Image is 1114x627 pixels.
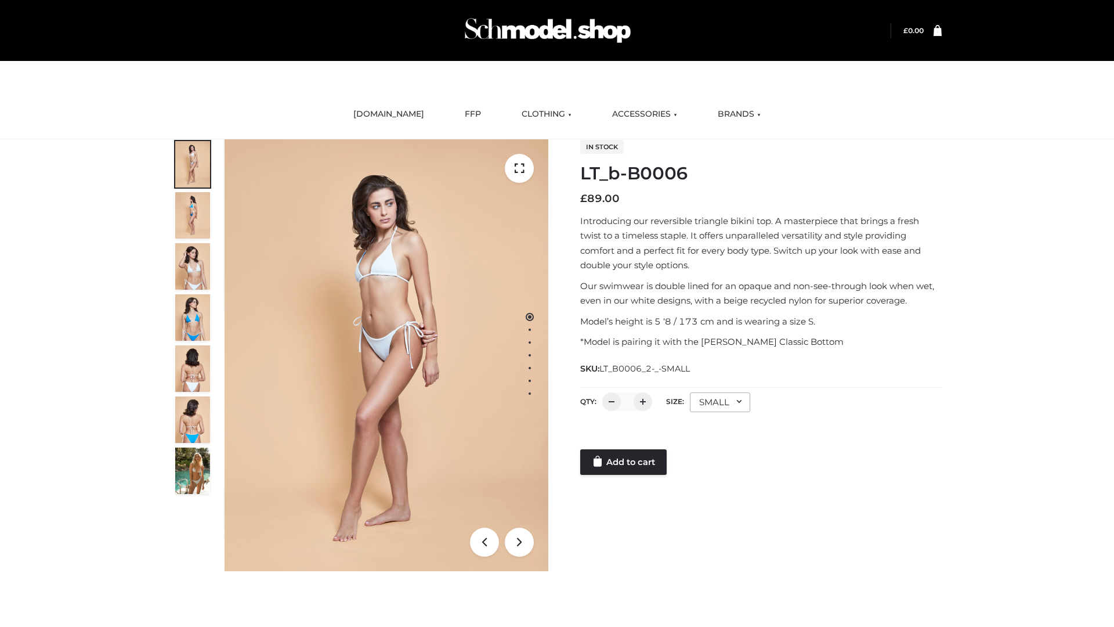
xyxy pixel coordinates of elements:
[709,102,769,127] a: BRANDS
[580,334,942,349] p: *Model is pairing it with the [PERSON_NAME] Classic Bottom
[580,163,942,184] h1: LT_b-B0006
[903,26,908,35] span: £
[903,26,924,35] bdi: 0.00
[580,279,942,308] p: Our swimwear is double lined for an opaque and non-see-through look when wet, even in our white d...
[603,102,686,127] a: ACCESSORIES
[580,314,942,329] p: Model’s height is 5 ‘8 / 173 cm and is wearing a size S.
[580,397,596,406] label: QTY:
[580,192,620,205] bdi: 89.00
[175,397,210,443] img: ArielClassicBikiniTop_CloudNine_AzureSky_OW114ECO_8-scaled.jpg
[175,192,210,239] img: ArielClassicBikiniTop_CloudNine_AzureSky_OW114ECO_2-scaled.jpg
[666,397,684,406] label: Size:
[580,214,942,273] p: Introducing our reversible triangle bikini top. A masterpiece that brings a fresh twist to a time...
[599,363,690,374] span: LT_B0006_2-_-SMALL
[903,26,924,35] a: £0.00
[580,362,691,376] span: SKU:
[580,140,624,154] span: In stock
[461,8,635,53] img: Schmodel Admin 964
[175,243,210,290] img: ArielClassicBikiniTop_CloudNine_AzureSky_OW114ECO_3-scaled.jpg
[175,345,210,392] img: ArielClassicBikiniTop_CloudNine_AzureSky_OW114ECO_7-scaled.jpg
[580,449,667,475] a: Add to cart
[456,102,490,127] a: FFP
[175,141,210,188] img: ArielClassicBikiniTop_CloudNine_AzureSky_OW114ECO_1-scaled.jpg
[690,392,750,412] div: SMALL
[225,139,548,571] img: ArielClassicBikiniTop_CloudNine_AzureSky_OW114ECO_1
[513,102,580,127] a: CLOTHING
[175,294,210,341] img: ArielClassicBikiniTop_CloudNine_AzureSky_OW114ECO_4-scaled.jpg
[175,448,210,494] img: Arieltop_CloudNine_AzureSky2.jpg
[345,102,433,127] a: [DOMAIN_NAME]
[580,192,587,205] span: £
